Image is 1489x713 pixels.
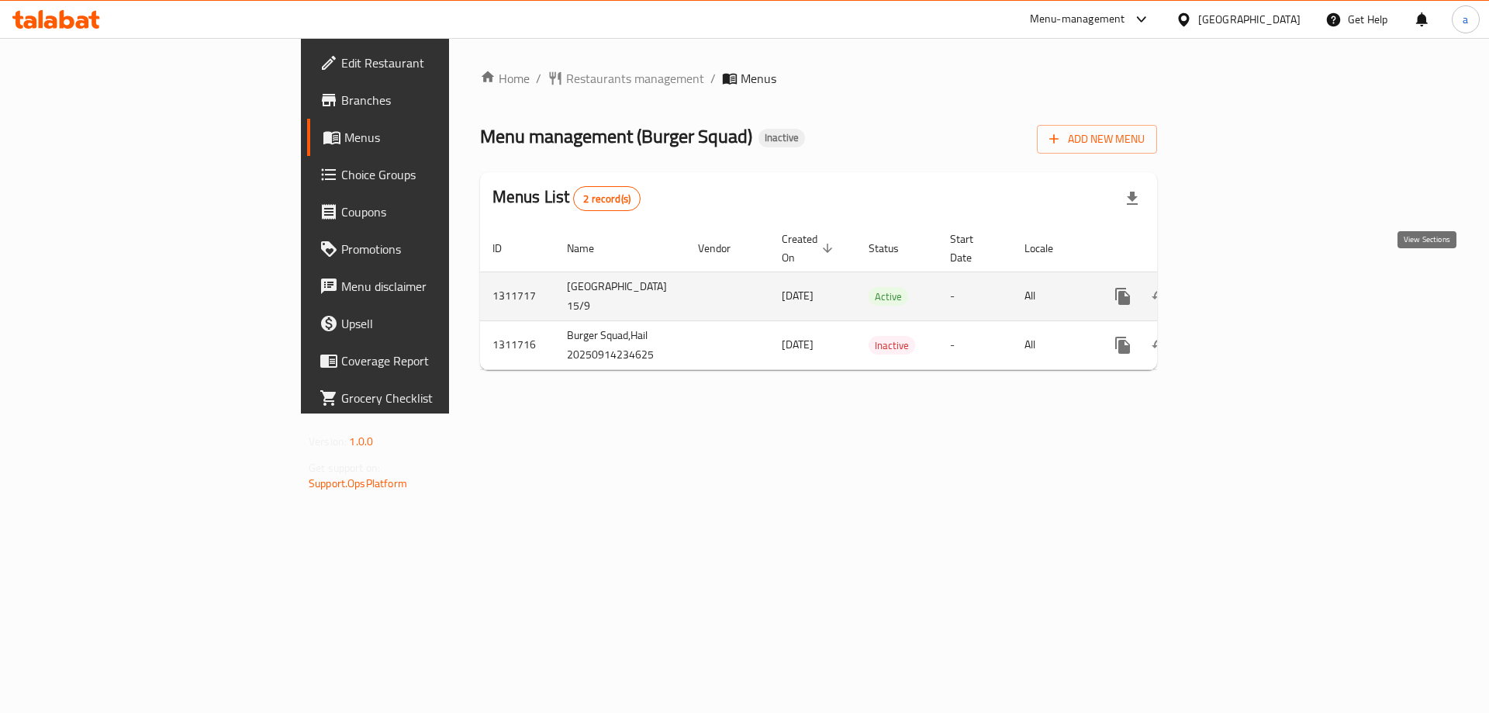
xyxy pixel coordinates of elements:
[869,336,915,355] div: Inactive
[480,119,752,154] span: Menu management ( Burger Squad )
[307,268,550,305] a: Menu disclaimer
[548,69,704,88] a: Restaurants management
[698,239,751,258] span: Vendor
[554,320,686,369] td: Burger Squad,Hail 20250914234625
[758,131,805,144] span: Inactive
[309,458,380,478] span: Get support on:
[869,239,919,258] span: Status
[554,272,686,320] td: [GEOGRAPHIC_DATA] 15/9
[307,230,550,268] a: Promotions
[1104,327,1142,364] button: more
[341,351,537,370] span: Coverage Report
[938,320,1012,369] td: -
[309,473,407,493] a: Support.OpsPlatform
[341,389,537,407] span: Grocery Checklist
[1037,125,1157,154] button: Add New Menu
[1198,11,1301,28] div: [GEOGRAPHIC_DATA]
[307,193,550,230] a: Coupons
[349,431,373,452] span: 1.0.0
[492,185,641,211] h2: Menus List
[307,156,550,193] a: Choice Groups
[574,192,640,206] span: 2 record(s)
[1142,327,1179,364] button: Change Status
[869,287,908,306] div: Active
[344,128,537,147] span: Menus
[1114,180,1151,217] div: Export file
[1030,10,1125,29] div: Menu-management
[480,225,1266,370] table: enhanced table
[1012,272,1092,320] td: All
[341,277,537,296] span: Menu disclaimer
[307,342,550,379] a: Coverage Report
[567,239,614,258] span: Name
[869,337,915,355] span: Inactive
[307,81,550,119] a: Branches
[341,314,537,333] span: Upsell
[1104,278,1142,315] button: more
[782,230,838,267] span: Created On
[782,334,814,355] span: [DATE]
[938,272,1012,320] td: -
[782,286,814,306] span: [DATE]
[1024,239,1073,258] span: Locale
[1463,11,1468,28] span: a
[710,69,716,88] li: /
[480,69,1157,88] nav: breadcrumb
[566,69,704,88] span: Restaurants management
[307,379,550,417] a: Grocery Checklist
[307,119,550,156] a: Menus
[950,230,993,267] span: Start Date
[341,202,537,221] span: Coupons
[1049,130,1145,149] span: Add New Menu
[341,165,537,184] span: Choice Groups
[741,69,776,88] span: Menus
[341,91,537,109] span: Branches
[307,44,550,81] a: Edit Restaurant
[869,288,908,306] span: Active
[1012,320,1092,369] td: All
[309,431,347,452] span: Version:
[341,54,537,72] span: Edit Restaurant
[307,305,550,342] a: Upsell
[341,240,537,258] span: Promotions
[1092,225,1266,272] th: Actions
[492,239,522,258] span: ID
